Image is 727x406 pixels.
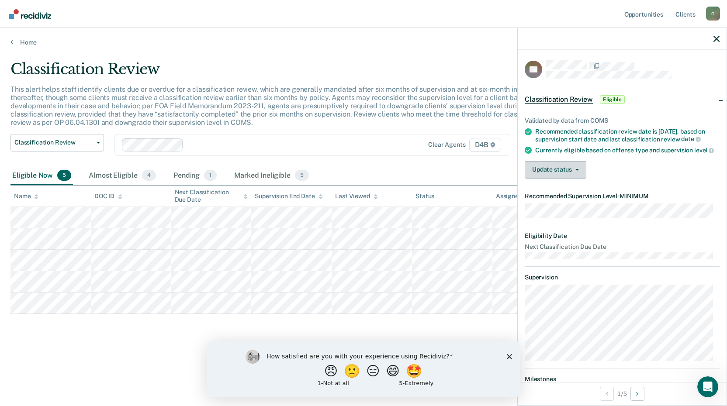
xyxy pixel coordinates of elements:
div: Classification Review [10,60,556,85]
div: DOC ID [94,193,122,200]
div: Assigned to [496,193,537,200]
button: Update status [525,161,586,179]
span: • [617,193,620,200]
span: level [694,147,714,154]
div: Clear agents [428,141,465,148]
iframe: Survey by Kim from Recidiviz [207,341,520,397]
a: Home [10,38,717,46]
div: Name [14,193,38,200]
dt: Milestones [525,375,720,383]
div: G [706,7,720,21]
p: This alert helps staff identify clients due or overdue for a classification review, which are gen... [10,85,546,127]
button: Previous Opportunity [600,387,614,401]
span: Eligible [600,95,625,104]
div: Status [415,193,434,200]
dt: Eligibility Date [525,232,720,240]
button: Profile dropdown button [706,7,720,21]
iframe: Intercom live chat [697,376,718,397]
span: D4B [469,138,501,152]
div: Validated by data from COMS [525,117,720,124]
dt: Recommended Supervision Level MINIMUM [525,193,720,200]
img: Recidiviz [9,9,51,19]
div: Almost Eligible [87,166,158,186]
div: Classification ReviewEligible [518,86,727,114]
div: Currently eligible based on offense type and supervision [535,146,720,154]
div: Last Viewed [335,193,377,200]
span: 4 [142,170,156,181]
div: Supervision End Date [255,193,322,200]
div: Recommended classification review date is [DATE], based on supervision start date and last classi... [535,128,720,143]
span: 5 [57,170,71,181]
span: Classification Review [525,95,593,104]
span: 1 [204,170,217,181]
div: Marked Ineligible [232,166,311,186]
span: date [681,135,700,142]
button: Next Opportunity [630,387,644,401]
span: 5 [295,170,309,181]
div: 1 / 5 [518,382,727,405]
dt: Next Classification Due Date [525,243,720,251]
div: Next Classification Due Date [175,189,248,203]
dt: Supervision [525,274,720,281]
div: Pending [172,166,218,186]
div: Eligible Now [10,166,73,186]
span: Classification Review [14,139,93,146]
